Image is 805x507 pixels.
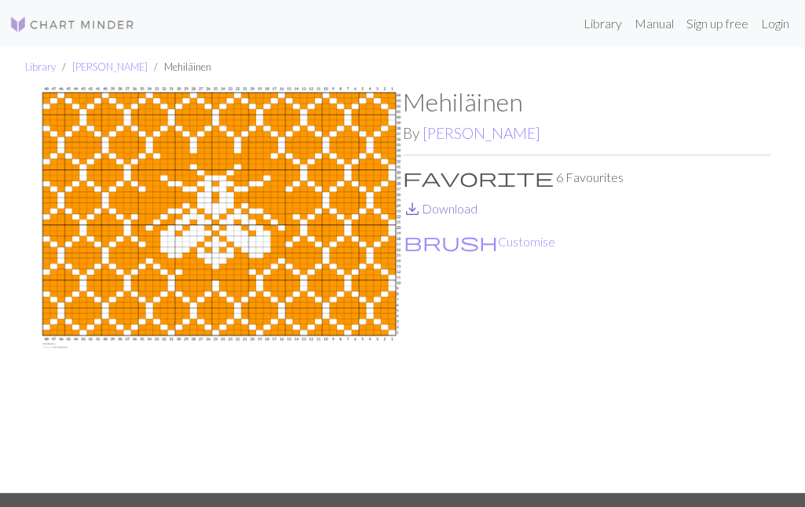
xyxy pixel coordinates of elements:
[404,232,498,251] i: Customise
[403,201,478,216] a: DownloadDownload
[72,60,148,73] a: [PERSON_NAME]
[403,168,554,187] i: Favourite
[403,198,422,220] span: save_alt
[680,8,755,39] a: Sign up free
[577,8,628,39] a: Library
[403,199,422,218] i: Download
[403,87,770,117] h1: Mehiläinen
[403,166,554,188] span: favorite
[403,124,770,142] h2: By
[9,15,135,34] img: Logo
[403,232,556,252] button: CustomiseCustomise
[148,60,211,75] li: Mehiläinen
[25,60,56,73] a: Library
[628,8,680,39] a: Manual
[35,87,403,493] img: Mehiläinen
[404,231,498,253] span: brush
[423,124,540,142] a: [PERSON_NAME]
[403,168,770,187] p: 6 Favourites
[755,8,796,39] a: Login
